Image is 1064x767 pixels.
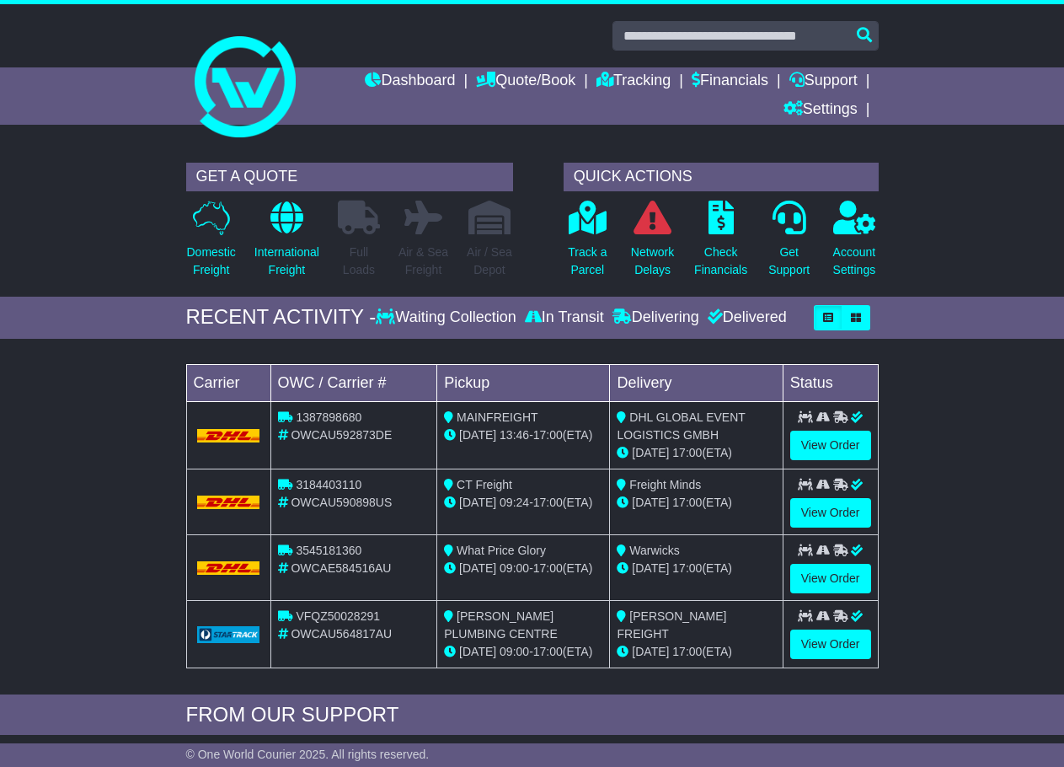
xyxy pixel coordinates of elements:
[632,446,669,459] span: [DATE]
[457,410,537,424] span: MAINFREIGHT
[533,561,563,575] span: 17:00
[533,428,563,442] span: 17:00
[296,410,361,424] span: 1387898680
[694,244,747,279] p: Check Financials
[444,560,602,577] div: - (ETA)
[767,200,810,288] a: GetSupport
[296,544,361,557] span: 3545181360
[186,748,430,761] span: © One World Courier 2025. All rights reserved.
[186,703,879,727] div: FROM OUR SUPPORT
[790,564,871,593] a: View Order
[197,429,260,442] img: DHL.png
[617,494,775,512] div: (ETA)
[291,428,392,442] span: OWCAU592873DE
[672,446,702,459] span: 17:00
[500,428,529,442] span: 13:46
[610,364,783,401] td: Delivery
[629,544,679,557] span: Warwicks
[197,626,260,643] img: GetCarrierServiceLogo
[500,561,529,575] span: 09:00
[296,478,361,491] span: 3184403110
[187,244,236,279] p: Domestic Freight
[186,163,513,191] div: GET A QUOTE
[703,308,787,327] div: Delivered
[291,561,391,575] span: OWCAE584516AU
[632,645,669,658] span: [DATE]
[296,609,380,623] span: VFQZ50028291
[444,643,602,661] div: - (ETA)
[376,308,520,327] div: Waiting Collection
[459,428,496,442] span: [DATE]
[270,364,437,401] td: OWC / Carrier #
[632,561,669,575] span: [DATE]
[398,244,448,279] p: Air & Sea Freight
[521,308,608,327] div: In Transit
[617,410,745,442] span: DHL GLOBAL EVENT LOGISTICS GMBH
[533,496,563,509] span: 17:00
[617,609,726,641] span: [PERSON_NAME] FREIGHT
[459,561,496,575] span: [DATE]
[567,200,607,288] a: Track aParcel
[672,561,702,575] span: 17:00
[608,308,703,327] div: Delivering
[197,496,260,509] img: DHL.png
[564,163,879,191] div: QUICK ACTIONS
[365,67,455,96] a: Dashboard
[533,645,563,658] span: 17:00
[444,494,602,512] div: - (ETA)
[629,478,701,491] span: Freight Minds
[833,244,876,279] p: Account Settings
[186,364,270,401] td: Carrier
[457,544,546,557] span: What Price Glory
[459,496,496,509] span: [DATE]
[790,630,871,659] a: View Order
[783,364,878,401] td: Status
[672,496,702,509] span: 17:00
[630,200,675,288] a: NetworkDelays
[338,244,380,279] p: Full Loads
[617,444,775,462] div: (ETA)
[832,200,877,288] a: AccountSettings
[467,244,512,279] p: Air / Sea Depot
[500,645,529,658] span: 09:00
[631,244,674,279] p: Network Delays
[789,67,858,96] a: Support
[500,496,529,509] span: 09:24
[457,478,512,491] span: CT Freight
[197,561,260,575] img: DHL.png
[672,645,702,658] span: 17:00
[476,67,575,96] a: Quote/Book
[568,244,607,279] p: Track a Parcel
[437,364,610,401] td: Pickup
[783,96,858,125] a: Settings
[693,200,748,288] a: CheckFinancials
[459,645,496,658] span: [DATE]
[254,200,320,288] a: InternationalFreight
[768,244,810,279] p: Get Support
[444,426,602,444] div: - (ETA)
[186,305,377,330] div: RECENT ACTIVITY -
[632,496,669,509] span: [DATE]
[254,244,319,279] p: International Freight
[790,498,871,528] a: View Order
[596,67,671,96] a: Tracking
[692,67,768,96] a: Financials
[291,496,392,509] span: OWCAU590898US
[186,200,237,288] a: DomesticFreight
[291,627,392,641] span: OWCAU564817AU
[617,560,775,577] div: (ETA)
[617,643,775,661] div: (ETA)
[444,609,558,641] span: [PERSON_NAME] PLUMBING CENTRE
[790,431,871,460] a: View Order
